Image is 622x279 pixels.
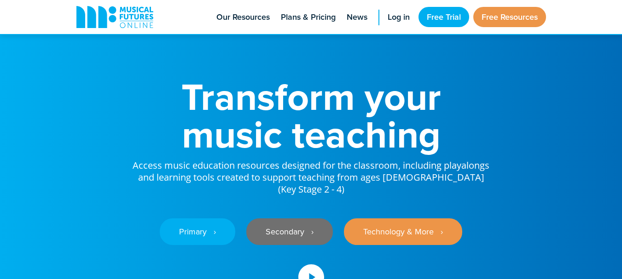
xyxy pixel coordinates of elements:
[473,7,546,27] a: Free Resources
[419,7,469,27] a: Free Trial
[344,218,462,245] a: Technology & More ‎‏‏‎ ‎ ›
[216,11,270,23] span: Our Resources
[347,11,367,23] span: News
[388,11,410,23] span: Log in
[132,78,491,153] h1: Transform your music teaching
[246,218,333,245] a: Secondary ‎‏‏‎ ‎ ›
[160,218,235,245] a: Primary ‎‏‏‎ ‎ ›
[132,153,491,195] p: Access music education resources designed for the classroom, including playalongs and learning to...
[281,11,336,23] span: Plans & Pricing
